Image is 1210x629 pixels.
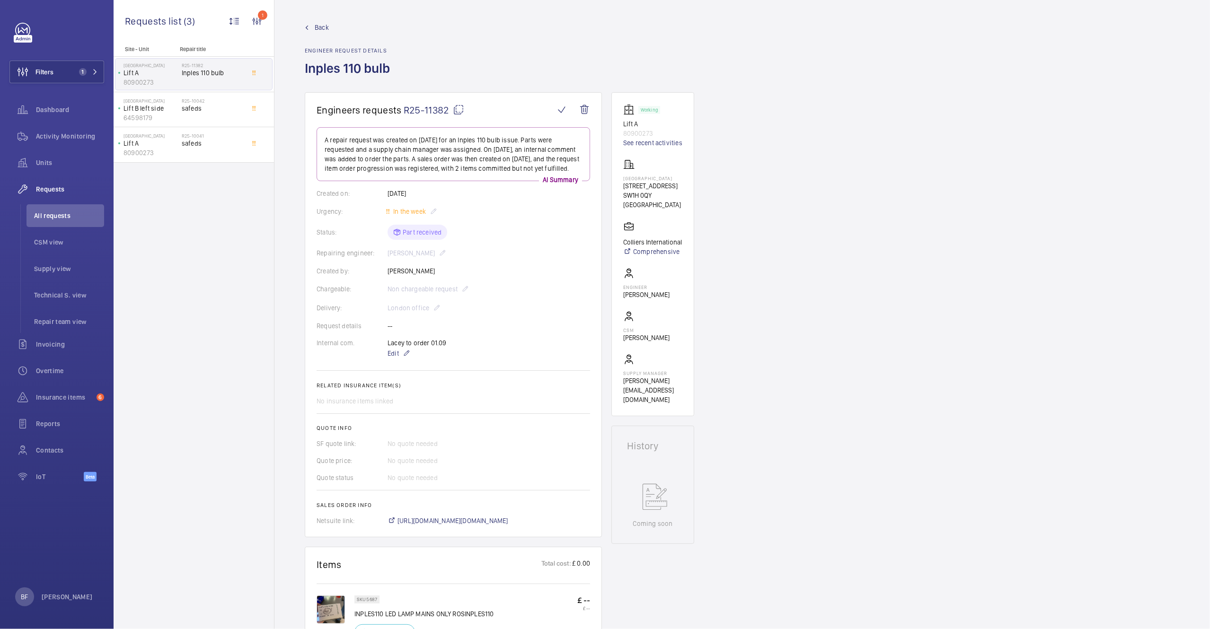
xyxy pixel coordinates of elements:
p: Total cost: [541,559,571,570]
h1: History [627,441,679,451]
p: INPLES110 LED LAMP MAINS ONLY ROSINPLES110 [354,609,494,619]
p: [GEOGRAPHIC_DATA] [124,62,178,68]
span: Filters [35,67,53,77]
p: Site - Unit [114,46,176,52]
span: Requests [36,184,104,194]
span: [URL][DOMAIN_NAME][DOMAIN_NAME] [397,516,508,525]
h2: Engineer request details [305,47,396,54]
span: Engineers requests [317,104,402,116]
p: 80900273 [124,78,178,87]
p: [PERSON_NAME] [42,592,93,602]
p: BF [21,592,28,602]
p: SKU 5687 [357,598,377,601]
span: Repair team view [34,317,104,326]
p: £ -- [577,595,590,605]
p: Lift B left side [124,104,178,113]
span: Dashboard [36,105,104,114]
p: CSM [623,327,670,333]
p: Lift A [623,119,682,129]
h2: Quote info [317,425,590,431]
p: Coming soon [633,519,672,528]
span: 1 [79,68,87,76]
span: CSM view [34,237,104,247]
span: Contacts [36,446,104,455]
span: safeds [182,104,244,113]
span: Invoicing [36,340,104,349]
button: Filters1 [9,61,104,83]
p: Supply manager [623,370,682,376]
span: Activity Monitoring [36,131,104,141]
p: [STREET_ADDRESS] [623,181,682,191]
span: Technical S. view [34,290,104,300]
span: Overtime [36,366,104,376]
span: 6 [97,393,104,401]
p: AI Summary [539,175,582,184]
p: Repair title [180,46,242,52]
span: Beta [84,472,97,481]
img: elevator.svg [623,104,638,115]
p: £ 0.00 [571,559,590,570]
h2: R25-10041 [182,133,244,139]
span: Insurance items [36,393,93,402]
a: See recent activities [623,138,682,148]
p: 80900273 [623,129,682,138]
img: 3fpBjrU8IRu1f9uQ0XzqYaDbr3-TirR0sstQ1sDB66_64GU1.jpeg [317,595,345,624]
p: Engineer [623,284,670,290]
h1: Inples 110 bulb [305,60,396,92]
span: Back [315,23,329,32]
p: 64598179 [124,113,178,122]
p: £ -- [577,605,590,611]
p: Lift A [124,139,178,148]
span: Units [36,158,104,167]
span: safeds [182,139,244,148]
span: IoT [36,472,84,481]
p: [GEOGRAPHIC_DATA] [124,133,178,139]
span: Inples 110 bulb [182,68,244,78]
h2: R25-11382 [182,62,244,68]
p: Colliers International [623,237,682,247]
p: A repair request was created on [DATE] for an Inples 110 bulb issue. Parts were requested and a s... [325,135,582,173]
h2: Related insurance item(s) [317,382,590,389]
h1: Items [317,559,342,570]
span: Requests list [125,15,184,27]
p: [GEOGRAPHIC_DATA] [124,98,178,104]
span: R25-11382 [404,104,464,116]
span: Supply view [34,264,104,273]
p: [GEOGRAPHIC_DATA] [623,175,682,181]
a: Comprehensive [623,247,682,256]
h2: R25-10042 [182,98,244,104]
p: [PERSON_NAME] [623,290,670,299]
h2: Sales order info [317,502,590,508]
p: [PERSON_NAME] [623,333,670,342]
a: [URL][DOMAIN_NAME][DOMAIN_NAME] [388,516,508,525]
p: Lift A [124,68,178,78]
p: SW1H 0QY [GEOGRAPHIC_DATA] [623,191,682,210]
p: Working [641,108,658,112]
p: 80900273 [124,148,178,157]
p: [PERSON_NAME][EMAIL_ADDRESS][DOMAIN_NAME] [623,376,682,404]
span: Reports [36,419,104,428]
span: All requests [34,211,104,220]
span: Edit [388,349,399,358]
